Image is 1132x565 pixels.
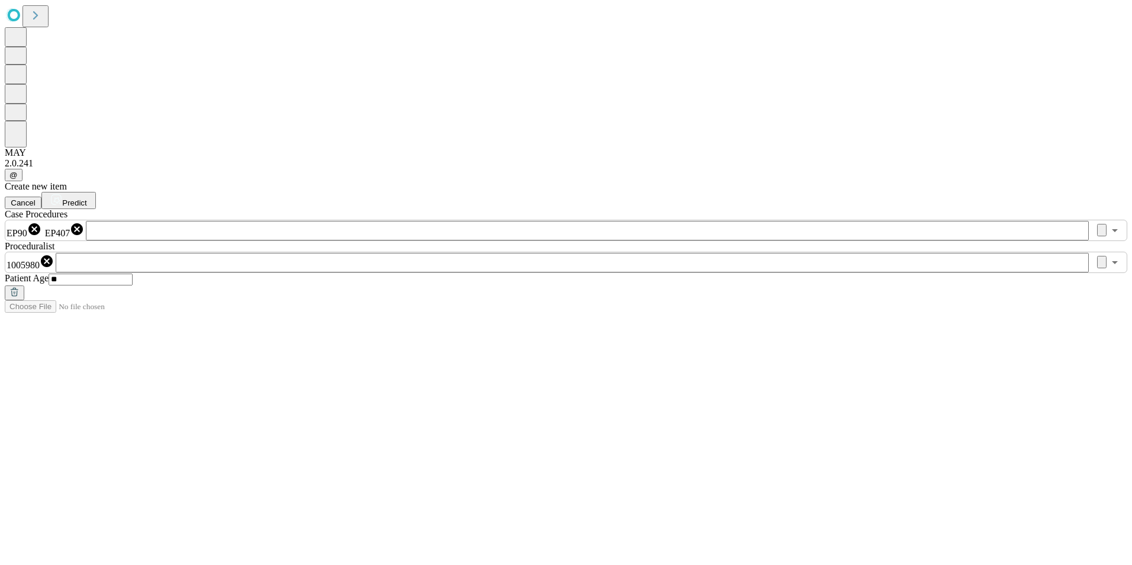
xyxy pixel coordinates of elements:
[1097,224,1107,236] button: Clear
[5,273,49,283] span: Patient Age
[5,147,1127,158] div: MAY
[5,209,67,219] span: Scheduled Procedure
[7,222,41,239] div: EP90
[5,241,54,251] span: Proceduralist
[7,254,54,271] div: 1005980
[11,198,36,207] span: Cancel
[1107,254,1123,271] button: Open
[1107,222,1123,239] button: Open
[7,260,40,270] span: 1005980
[41,192,96,209] button: Predict
[7,228,27,238] span: EP90
[5,181,67,191] span: Create new item
[45,222,85,239] div: EP407
[45,228,70,238] span: EP407
[9,171,18,179] span: @
[5,197,41,209] button: Cancel
[62,198,86,207] span: Predict
[5,158,1127,169] div: 2.0.241
[5,169,22,181] button: @
[1097,256,1107,268] button: Clear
